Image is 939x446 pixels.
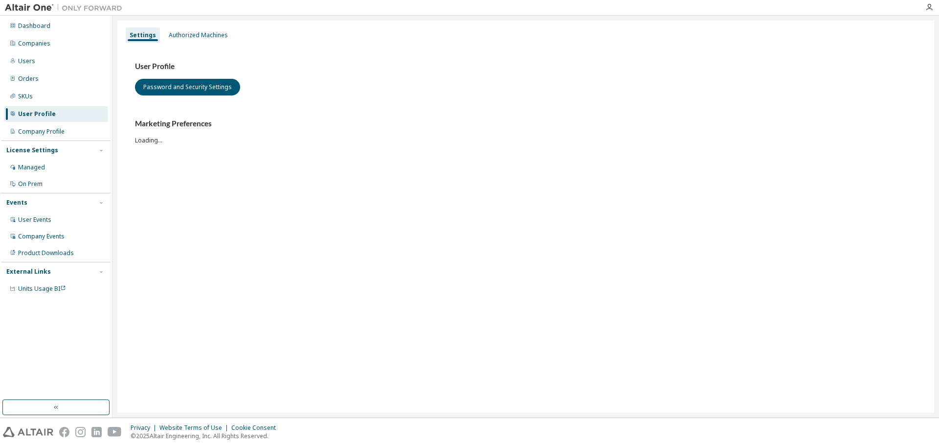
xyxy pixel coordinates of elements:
[18,22,50,30] div: Dashboard
[18,233,65,240] div: Company Events
[131,432,282,440] p: © 2025 Altair Engineering, Inc. All Rights Reserved.
[18,180,43,188] div: On Prem
[18,164,45,171] div: Managed
[135,62,917,71] h3: User Profile
[5,3,127,13] img: Altair One
[91,427,102,437] img: linkedin.svg
[6,146,58,154] div: License Settings
[130,31,156,39] div: Settings
[131,424,159,432] div: Privacy
[18,284,66,293] span: Units Usage BI
[6,268,51,276] div: External Links
[75,427,86,437] img: instagram.svg
[169,31,228,39] div: Authorized Machines
[18,128,65,136] div: Company Profile
[6,199,27,207] div: Events
[3,427,53,437] img: altair_logo.svg
[135,119,917,144] div: Loading...
[159,424,231,432] div: Website Terms of Use
[135,79,240,95] button: Password and Security Settings
[18,93,33,100] div: SKUs
[108,427,122,437] img: youtube.svg
[135,119,917,129] h3: Marketing Preferences
[18,110,56,118] div: User Profile
[18,57,35,65] div: Users
[18,249,74,257] div: Product Downloads
[18,40,50,47] div: Companies
[18,216,51,224] div: User Events
[18,75,39,83] div: Orders
[231,424,282,432] div: Cookie Consent
[59,427,69,437] img: facebook.svg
